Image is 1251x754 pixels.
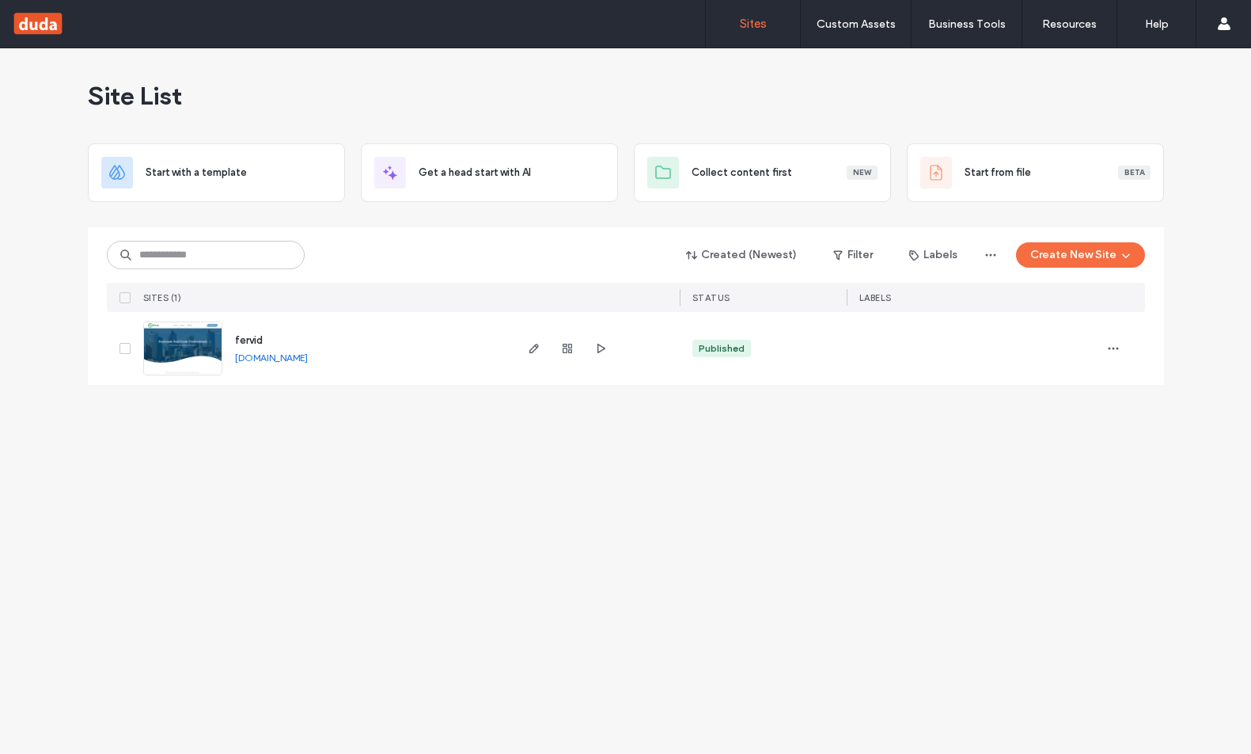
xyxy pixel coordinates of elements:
button: Labels [895,242,972,268]
div: Get a head start with AI [361,143,618,202]
label: Sites [740,17,767,31]
span: LABELS [859,292,892,303]
div: Published [699,341,745,356]
label: Help [1145,17,1169,31]
span: Collect content first [692,165,792,181]
div: Start with a template [88,143,345,202]
span: Site List [88,80,182,112]
div: Start from fileBeta [907,143,1164,202]
a: [DOMAIN_NAME] [235,352,308,364]
div: Collect content firstNew [634,143,891,202]
label: Resources [1042,17,1097,31]
button: Filter [817,242,889,268]
span: Start from file [965,165,1031,181]
span: STATUS [692,292,730,303]
a: fervid [235,334,263,346]
button: Create New Site [1016,242,1145,268]
label: Business Tools [928,17,1006,31]
label: Custom Assets [817,17,896,31]
div: New [847,166,878,180]
button: Created (Newest) [673,242,811,268]
span: Start with a template [146,165,247,181]
span: SITES (1) [143,292,182,303]
span: Get a head start with AI [419,165,531,181]
div: Beta [1118,166,1151,180]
